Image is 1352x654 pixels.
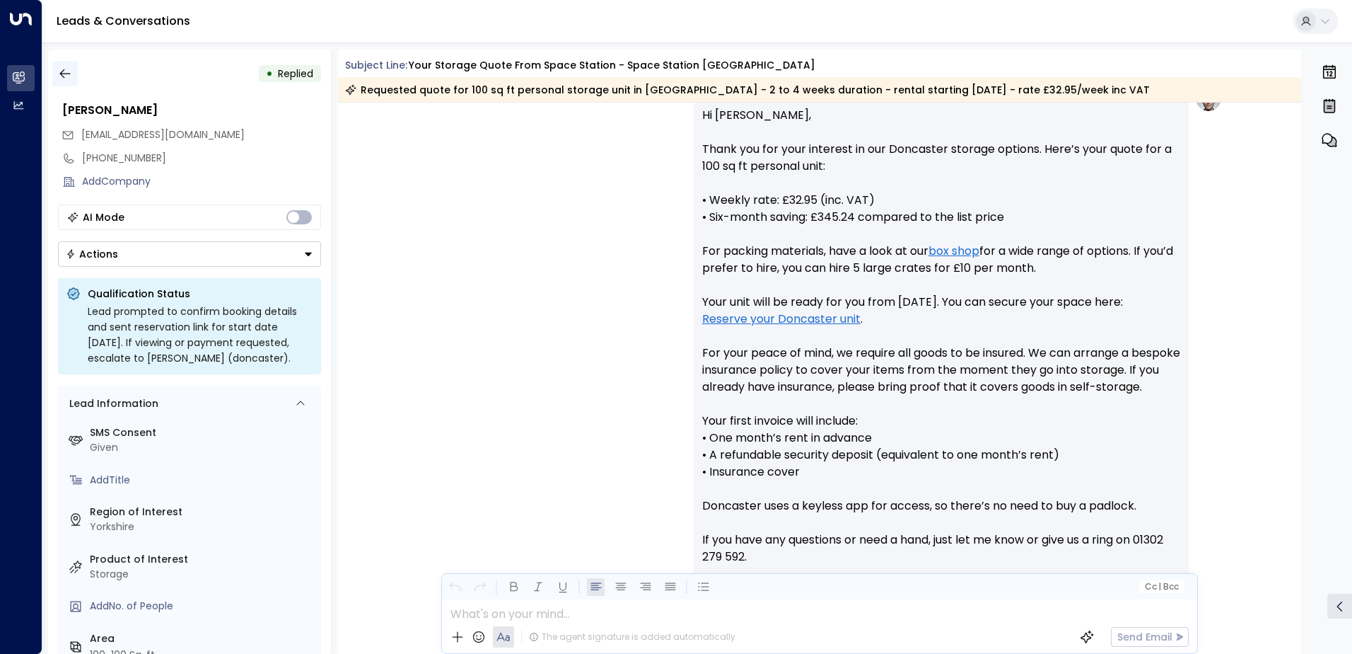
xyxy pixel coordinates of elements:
div: AddTitle [90,473,315,488]
span: mylestingey@icloud.com [81,127,245,142]
button: Actions [58,241,321,267]
div: • [266,61,273,86]
a: Reserve your Doncaster unit [702,311,861,328]
div: Button group with a nested menu [58,241,321,267]
p: Qualification Status [88,287,313,301]
span: | [1158,582,1161,592]
span: Replied [278,67,313,81]
div: Requested quote for 100 sq ft personal storage unit in [GEOGRAPHIC_DATA] - 2 to 4 weeks duration ... [345,83,1150,97]
div: AI Mode [83,210,124,224]
a: box shop [928,243,979,260]
span: [EMAIL_ADDRESS][DOMAIN_NAME] [81,127,245,142]
button: Redo [471,578,489,596]
button: Cc|Bcc [1138,580,1184,594]
label: Area [90,631,315,646]
div: Your storage quote from Space Station - Space Station [GEOGRAPHIC_DATA] [409,58,815,73]
div: AddCompany [82,174,321,189]
label: SMS Consent [90,425,315,440]
a: Leads & Conversations [57,13,190,29]
div: AddNo. of People [90,599,315,614]
button: Undo [446,578,464,596]
label: Product of Interest [90,552,315,567]
div: Lead prompted to confirm booking details and sent reservation link for start date [DATE]. If view... [88,304,313,366]
label: Region of Interest [90,505,315,520]
div: Given [90,440,315,455]
span: Subject Line: [345,58,407,72]
div: [PHONE_NUMBER] [82,151,321,166]
div: The agent signature is added automatically [529,631,735,643]
div: Actions [66,248,118,260]
div: [PERSON_NAME] [62,102,321,119]
div: Storage [90,567,315,582]
div: Yorkshire [90,520,315,534]
p: Hi [PERSON_NAME], Thank you for your interest in our Doncaster storage options. Here’s your quote... [702,107,1180,616]
span: Cc Bcc [1144,582,1178,592]
div: Lead Information [64,396,158,411]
